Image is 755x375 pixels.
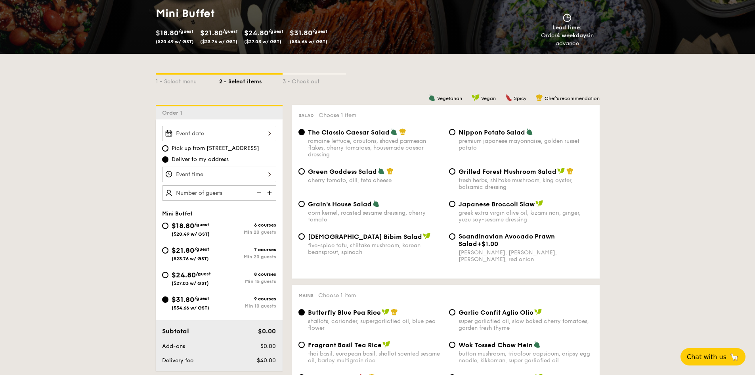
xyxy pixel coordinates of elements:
span: Vegan [481,96,496,101]
span: /guest [194,296,209,301]
div: Min 20 guests [219,229,276,235]
span: ($23.76 w/ GST) [172,256,209,262]
input: Butterfly Blue Pea Riceshallots, coriander, supergarlicfied oil, blue pea flower [298,309,305,315]
div: Min 20 guests [219,254,276,260]
input: Green Goddess Saladcherry tomato, dill, feta cheese [298,168,305,175]
span: $24.80 [172,271,196,279]
input: $18.80/guest($20.49 w/ GST)6 coursesMin 20 guests [162,223,168,229]
span: Subtotal [162,327,189,335]
span: ($27.03 w/ GST) [172,281,209,286]
span: Nippon Potato Salad [459,129,525,136]
span: Garlic Confit Aglio Olio [459,309,533,316]
span: +$1.00 [477,240,498,248]
input: The Classic Caesar Saladromaine lettuce, croutons, shaved parmesan flakes, cherry tomatoes, house... [298,129,305,135]
img: icon-vegan.f8ff3823.svg [472,94,480,101]
div: 3 - Check out [283,75,346,86]
span: Japanese Broccoli Slaw [459,200,535,208]
span: /guest [312,29,327,34]
span: [DEMOGRAPHIC_DATA] Bibim Salad [308,233,422,240]
input: Event time [162,167,276,182]
span: ($34.66 w/ GST) [290,39,327,44]
span: /guest [178,29,193,34]
span: Vegetarian [437,96,462,101]
input: $31.80/guest($34.66 w/ GST)9 coursesMin 10 guests [162,296,168,303]
img: icon-chef-hat.a58ddaea.svg [566,167,573,175]
span: $21.80 [200,29,223,37]
img: icon-vegetarian.fe4039eb.svg [428,94,436,101]
img: icon-vegan.f8ff3823.svg [534,308,542,315]
img: icon-vegetarian.fe4039eb.svg [526,128,533,135]
span: Grain's House Salad [308,200,372,208]
span: Wok Tossed Chow Mein [459,341,533,349]
span: ($27.03 w/ GST) [244,39,281,44]
span: Chef's recommendation [545,96,600,101]
div: thai basil, european basil, shallot scented sesame oil, barley multigrain rice [308,350,443,364]
span: /guest [194,222,209,227]
div: Order in advance [532,32,603,48]
span: $18.80 [156,29,178,37]
span: /guest [223,29,238,34]
span: $31.80 [172,295,194,304]
span: ($34.66 w/ GST) [172,305,209,311]
div: fresh herbs, shiitake mushroom, king oyster, balsamic dressing [459,177,593,190]
input: Nippon Potato Saladpremium japanese mayonnaise, golden russet potato [449,129,455,135]
input: $21.80/guest($23.76 w/ GST)7 coursesMin 20 guests [162,247,168,254]
img: icon-vegan.f8ff3823.svg [382,341,390,348]
img: icon-add.58712e84.svg [264,185,276,200]
span: ($20.49 w/ GST) [156,39,194,44]
div: 1 - Select menu [156,75,219,86]
img: icon-chef-hat.a58ddaea.svg [391,308,398,315]
span: /guest [268,29,283,34]
span: Choose 1 item [318,292,356,299]
input: Scandinavian Avocado Prawn Salad+$1.00[PERSON_NAME], [PERSON_NAME], [PERSON_NAME], red onion [449,233,455,240]
span: $0.00 [260,343,276,350]
div: shallots, coriander, supergarlicfied oil, blue pea flower [308,318,443,331]
input: Fragrant Basil Tea Ricethai basil, european basil, shallot scented sesame oil, barley multigrain ... [298,342,305,348]
span: $18.80 [172,221,194,230]
span: Delivery fee [162,357,193,364]
img: icon-chef-hat.a58ddaea.svg [399,128,406,135]
div: corn kernel, roasted sesame dressing, cherry tomato [308,210,443,223]
span: $40.00 [257,357,276,364]
input: Deliver to my address [162,156,168,163]
div: [PERSON_NAME], [PERSON_NAME], [PERSON_NAME], red onion [459,249,593,263]
img: icon-vegetarian.fe4039eb.svg [533,341,541,348]
input: Pick up from [STREET_ADDRESS] [162,145,168,152]
span: ($23.76 w/ GST) [200,39,237,44]
div: romaine lettuce, croutons, shaved parmesan flakes, cherry tomatoes, housemade caesar dressing [308,138,443,158]
span: 🦙 [730,352,739,362]
div: greek extra virgin olive oil, kizami nori, ginger, yuzu soy-sesame dressing [459,210,593,223]
div: 2 - Select items [219,75,283,86]
div: premium japanese mayonnaise, golden russet potato [459,138,593,151]
img: icon-vegetarian.fe4039eb.svg [390,128,398,135]
span: Order 1 [162,110,185,116]
input: Japanese Broccoli Slawgreek extra virgin olive oil, kizami nori, ginger, yuzu soy-sesame dressing [449,201,455,207]
div: cherry tomato, dill, feta cheese [308,177,443,184]
span: Mains [298,293,313,298]
img: icon-chef-hat.a58ddaea.svg [386,167,394,175]
div: super garlicfied oil, slow baked cherry tomatoes, garden fresh thyme [459,318,593,331]
input: [DEMOGRAPHIC_DATA] Bibim Saladfive-spice tofu, shiitake mushroom, korean beansprout, spinach [298,233,305,240]
span: $31.80 [290,29,312,37]
div: 9 courses [219,296,276,302]
span: $21.80 [172,246,194,255]
strong: 4 weekdays [556,32,589,39]
span: Deliver to my address [172,156,229,163]
span: Grilled Forest Mushroom Salad [459,168,556,175]
span: $24.80 [244,29,268,37]
div: five-spice tofu, shiitake mushroom, korean beansprout, spinach [308,242,443,256]
span: Green Goddess Salad [308,168,377,175]
div: Min 15 guests [219,279,276,284]
span: /guest [194,246,209,252]
span: Pick up from [STREET_ADDRESS] [172,144,259,152]
span: Mini Buffet [162,210,193,217]
input: Grain's House Saladcorn kernel, roasted sesame dressing, cherry tomato [298,201,305,207]
input: Event date [162,126,276,141]
span: Add-ons [162,343,185,350]
div: 6 courses [219,222,276,228]
span: /guest [196,271,211,277]
img: icon-vegan.f8ff3823.svg [382,308,390,315]
span: Fragrant Basil Tea Rice [308,341,382,349]
span: Spicy [514,96,526,101]
img: icon-chef-hat.a58ddaea.svg [536,94,543,101]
